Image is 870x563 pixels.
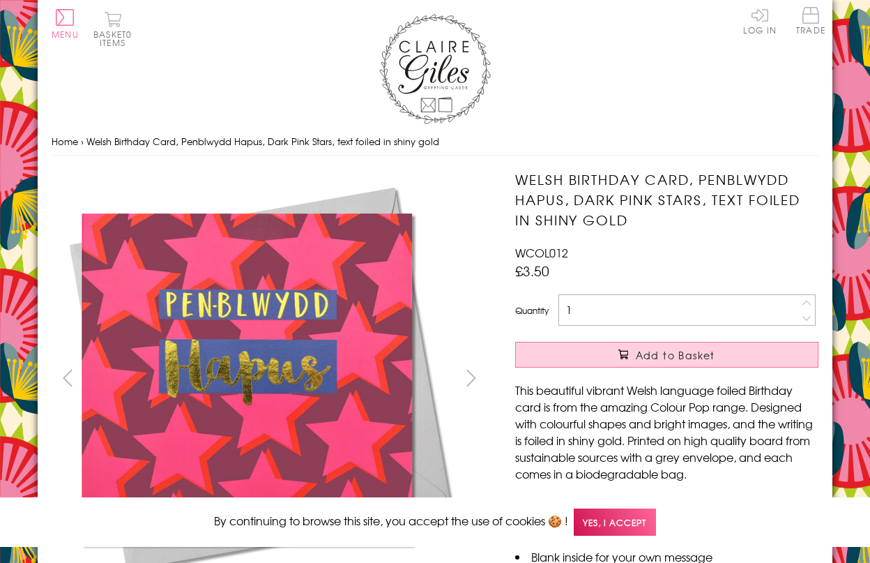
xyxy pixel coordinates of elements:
nav: breadcrumbs [52,128,818,156]
button: Basket0 items [93,11,132,47]
a: Home [52,135,78,148]
label: Quantity [515,304,549,317]
span: £3.50 [515,261,549,280]
span: › [81,135,84,148]
p: This beautiful vibrant Welsh language foiled Birthday card is from the amazing Colour Pop range. ... [515,382,818,482]
button: next [456,362,487,393]
span: Menu [52,28,79,40]
img: Claire Giles Greetings Cards [379,14,491,124]
button: Add to Basket [515,342,818,368]
a: Log In [743,7,777,34]
h1: Welsh Birthday Card, Penblwydd Hapus, Dark Pink Stars, text foiled in shiny gold [515,170,818,230]
span: Yes, I accept [574,509,656,536]
button: prev [52,362,83,393]
a: Trade [796,7,825,37]
span: Trade [796,7,825,34]
button: Menu [52,9,79,38]
span: Add to Basket [636,348,715,362]
span: 0 items [100,28,132,49]
span: WCOL012 [515,244,568,261]
span: Welsh Birthday Card, Penblwydd Hapus, Dark Pink Stars, text foiled in shiny gold [86,135,439,148]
